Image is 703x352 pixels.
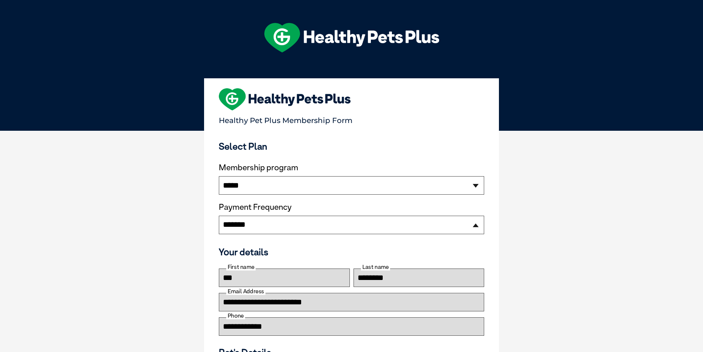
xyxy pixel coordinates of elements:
[361,264,390,270] label: Last name
[226,312,245,319] label: Phone
[219,113,484,125] p: Healthy Pet Plus Membership Form
[219,163,484,172] label: Membership program
[219,246,484,257] h3: Your details
[226,288,265,295] label: Email Address
[226,264,256,270] label: First name
[264,23,439,52] img: hpp-logo-landscape-green-white.png
[219,202,292,212] label: Payment Frequency
[219,141,484,152] h3: Select Plan
[219,88,351,110] img: heart-shape-hpp-logo-large.png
